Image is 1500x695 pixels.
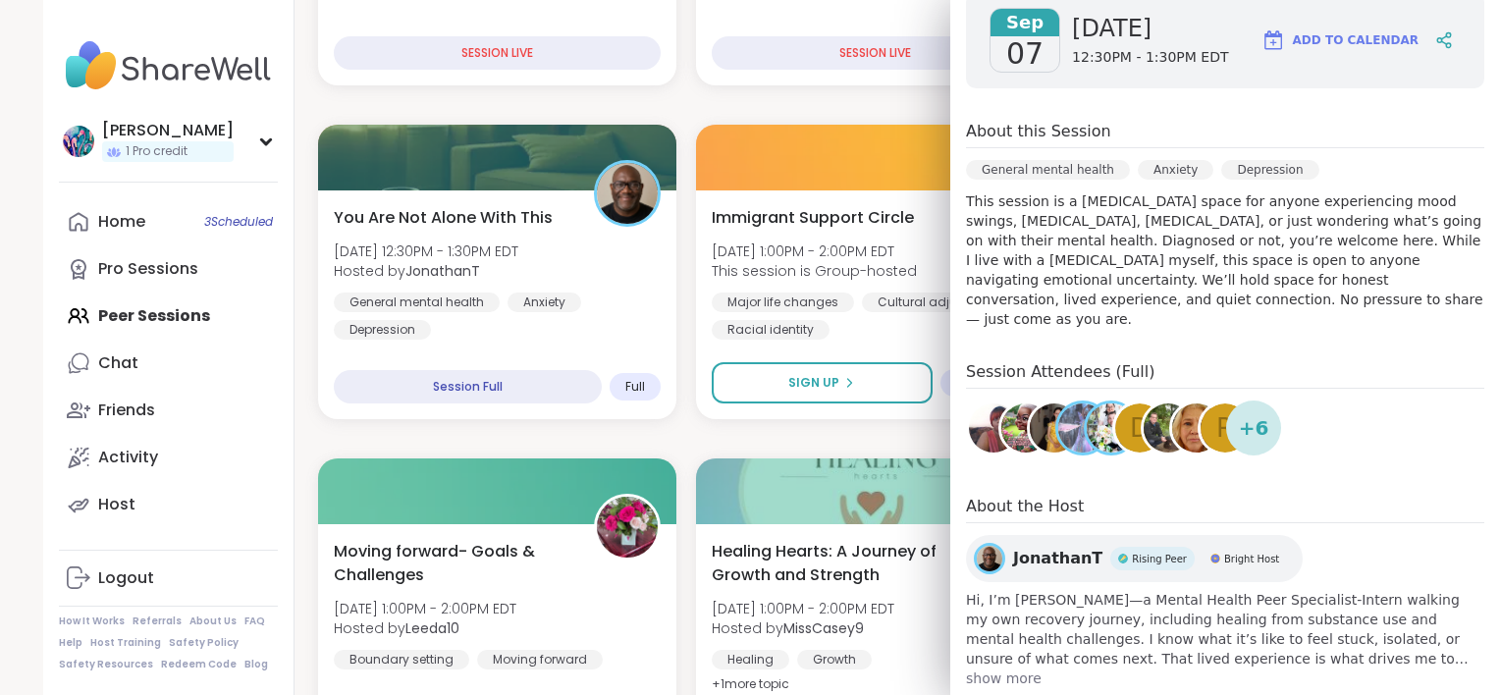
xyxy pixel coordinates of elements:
[59,615,125,628] a: How It Works
[966,590,1484,668] span: Hi, I’m [PERSON_NAME]—a Mental Health Peer Specialist-Intern walking my own recovery journey, inc...
[712,540,950,587] span: Healing Hearts: A Journey of Growth and Strength
[712,206,914,230] span: Immigrant Support Circle
[1198,401,1253,455] a: R
[966,495,1484,523] h4: About the Host
[1112,401,1167,455] a: D
[59,340,278,387] a: Chat
[98,352,138,374] div: Chat
[1253,17,1427,64] button: Add to Calendar
[712,293,854,312] div: Major life changes
[334,36,661,70] div: SESSION LIVE
[63,126,94,157] img: hollyjanicki
[98,211,145,233] div: Home
[334,261,518,281] span: Hosted by
[1172,403,1221,453] img: laurenpieters
[334,241,518,261] span: [DATE] 12:30PM - 1:30PM EDT
[1141,401,1196,455] a: JeffT
[862,293,1015,312] div: Cultural adjustment
[405,618,459,638] b: Leeda10
[334,206,553,230] span: You Are Not Alone With This
[966,191,1484,329] p: This session is a [MEDICAL_DATA] space for anyone experiencing mood swings, [MEDICAL_DATA], [MEDI...
[1224,552,1279,566] span: Bright Host
[966,668,1484,688] span: show more
[788,374,839,392] span: Sign Up
[405,261,480,281] b: JonathanT
[1138,160,1213,180] div: Anxiety
[1055,401,1110,455] a: lyssa
[334,650,469,669] div: Boundary setting
[712,261,917,281] span: This session is Group-hosted
[334,293,500,312] div: General mental health
[133,615,182,628] a: Referrals
[90,636,161,650] a: Host Training
[712,650,789,669] div: Healing
[59,198,278,245] a: Home3Scheduled
[1030,403,1079,453] img: mrsperozek43
[1144,403,1193,453] img: JeffT
[244,615,265,628] a: FAQ
[1001,403,1050,453] img: nanny
[189,615,237,628] a: About Us
[1130,409,1150,448] span: D
[712,362,932,403] button: Sign Up
[508,293,581,312] div: Anxiety
[169,636,239,650] a: Safety Policy
[797,650,872,669] div: Growth
[991,9,1059,36] span: Sep
[1072,13,1228,44] span: [DATE]
[334,320,431,340] div: Depression
[1118,554,1128,563] img: Rising Peer
[59,555,278,602] a: Logout
[712,599,894,618] span: [DATE] 1:00PM - 2:00PM EDT
[998,401,1053,455] a: nanny
[1239,413,1269,443] span: + 6
[966,160,1130,180] div: General mental health
[966,120,1111,143] h4: About this Session
[59,658,153,671] a: Safety Resources
[1210,554,1220,563] img: Bright Host
[59,636,82,650] a: Help
[334,599,516,618] span: [DATE] 1:00PM - 2:00PM EDT
[59,245,278,293] a: Pro Sessions
[334,540,572,587] span: Moving forward- Goals & Challenges
[98,567,154,589] div: Logout
[1169,401,1224,455] a: laurenpieters
[1221,160,1318,180] div: Depression
[597,163,658,224] img: JonathanT
[334,618,516,638] span: Hosted by
[161,658,237,671] a: Redeem Code
[1058,403,1107,453] img: lyssa
[334,370,602,403] div: Session Full
[977,546,1002,571] img: JonathanT
[783,618,864,638] b: MissCasey9
[1132,552,1187,566] span: Rising Peer
[98,447,158,468] div: Activity
[712,36,1039,70] div: SESSION LIVE
[1293,31,1419,49] span: Add to Calendar
[98,400,155,421] div: Friends
[59,481,278,528] a: Host
[712,241,917,261] span: [DATE] 1:00PM - 2:00PM EDT
[59,434,278,481] a: Activity
[126,143,187,160] span: 1 Pro credit
[1216,409,1234,448] span: R
[1013,547,1102,570] span: JonathanT
[1261,28,1285,52] img: ShareWell Logomark
[712,618,894,638] span: Hosted by
[1087,403,1136,453] img: Jessiegirl0719
[966,535,1303,582] a: JonathanTJonathanTRising PeerRising PeerBright HostBright Host
[59,387,278,434] a: Friends
[477,650,603,669] div: Moving forward
[204,214,273,230] span: 3 Scheduled
[966,360,1484,389] h4: Session Attendees (Full)
[1027,401,1082,455] a: mrsperozek43
[59,31,278,100] img: ShareWell Nav Logo
[244,658,268,671] a: Blog
[1072,48,1228,68] span: 12:30PM - 1:30PM EDT
[1006,36,1044,72] span: 07
[98,258,198,280] div: Pro Sessions
[1084,401,1139,455] a: Jessiegirl0719
[966,401,1021,455] a: mwanabe3
[98,494,135,515] div: Host
[102,120,234,141] div: [PERSON_NAME]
